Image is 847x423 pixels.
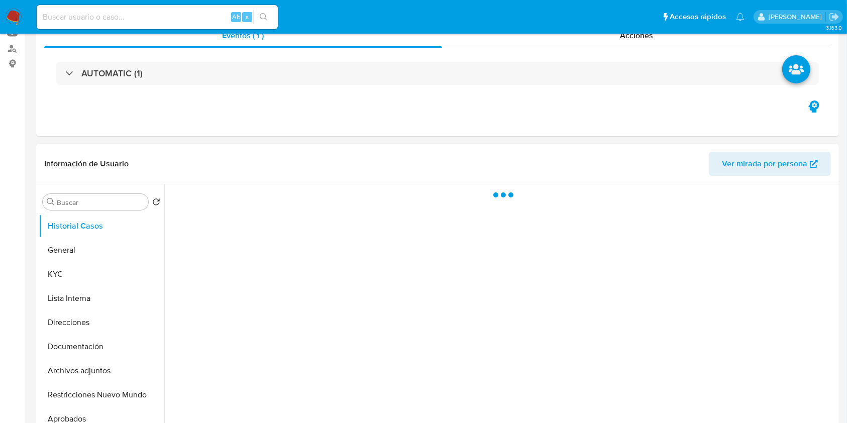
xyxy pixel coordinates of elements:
span: 3.163.0 [826,24,842,32]
button: KYC [39,262,164,286]
button: Restricciones Nuevo Mundo [39,383,164,407]
button: search-icon [253,10,274,24]
button: Archivos adjuntos [39,359,164,383]
p: valentina.santellan@mercadolibre.com [769,12,825,22]
button: Volver al orden por defecto [152,198,160,209]
h3: AUTOMATIC (1) [81,68,143,79]
button: General [39,238,164,262]
a: Salir [829,12,839,22]
button: Documentación [39,335,164,359]
button: Ver mirada por persona [709,152,831,176]
span: Acciones [620,30,653,41]
div: AUTOMATIC (1) [56,62,819,85]
input: Buscar usuario o caso... [37,11,278,24]
span: Ver mirada por persona [722,152,807,176]
span: Alt [232,12,240,22]
span: s [246,12,249,22]
button: Historial Casos [39,214,164,238]
button: Buscar [47,198,55,206]
input: Buscar [57,198,144,207]
h1: Información de Usuario [44,159,129,169]
button: Direcciones [39,310,164,335]
span: Accesos rápidos [670,12,726,22]
a: Notificaciones [736,13,745,21]
button: Lista Interna [39,286,164,310]
span: Eventos ( 1 ) [222,30,264,41]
